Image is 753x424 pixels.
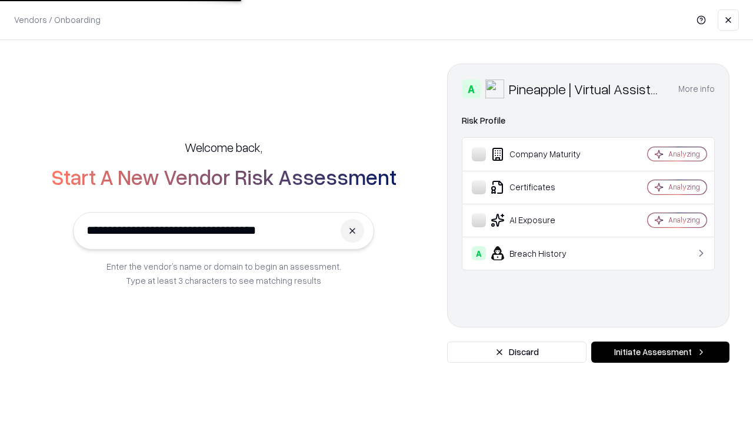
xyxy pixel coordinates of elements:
[51,165,397,188] h2: Start A New Vendor Risk Assessment
[668,215,700,225] div: Analyzing
[591,342,729,363] button: Initiate Assessment
[668,149,700,159] div: Analyzing
[509,79,664,98] div: Pineapple | Virtual Assistant Agency
[472,213,612,227] div: AI Exposure
[678,78,715,100] button: More info
[185,139,262,155] h5: Welcome back,
[462,79,481,98] div: A
[472,180,612,194] div: Certificates
[668,182,700,192] div: Analyzing
[472,147,612,161] div: Company Maturity
[462,114,715,128] div: Risk Profile
[472,246,486,260] div: A
[485,79,504,98] img: Pineapple | Virtual Assistant Agency
[106,259,341,287] p: Enter the vendor’s name or domain to begin an assessment. Type at least 3 characters to see match...
[447,342,587,363] button: Discard
[472,246,612,260] div: Breach History
[14,14,101,26] p: Vendors / Onboarding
